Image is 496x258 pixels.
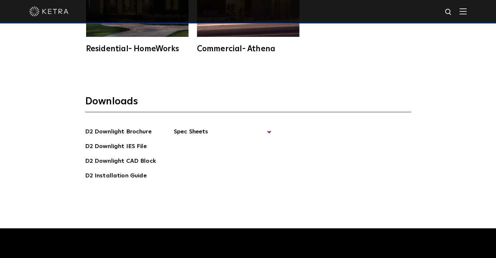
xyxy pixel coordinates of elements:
[85,127,152,138] a: D2 Downlight Brochure
[174,127,272,142] span: Spec Sheets
[85,157,156,167] a: D2 Downlight CAD Block
[197,45,299,53] div: Commercial- Athena
[85,95,411,112] h3: Downloads
[86,45,188,53] div: Residential- HomeWorks
[444,8,453,16] img: search icon
[459,8,467,14] img: Hamburger%20Nav.svg
[85,171,147,182] a: D2 Installation Guide
[85,142,147,152] a: D2 Downlight IES File
[29,7,68,16] img: ketra-logo-2019-white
